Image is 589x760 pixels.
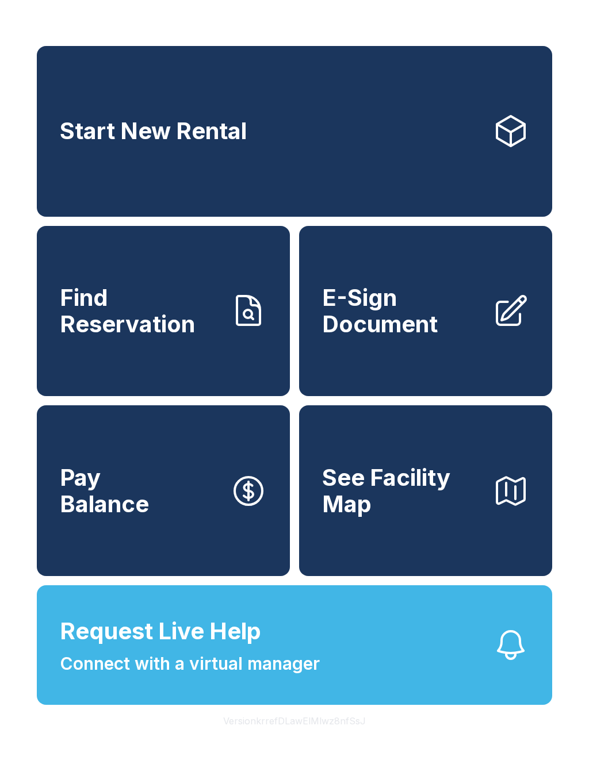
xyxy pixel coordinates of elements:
[60,285,221,337] span: Find Reservation
[37,226,290,397] a: Find Reservation
[214,705,375,737] button: VersionkrrefDLawElMlwz8nfSsJ
[37,585,552,705] button: Request Live HelpConnect with a virtual manager
[37,46,552,217] a: Start New Rental
[37,405,290,576] button: PayBalance
[60,614,261,648] span: Request Live Help
[322,285,483,337] span: E-Sign Document
[60,118,247,144] span: Start New Rental
[299,405,552,576] button: See Facility Map
[60,651,320,677] span: Connect with a virtual manager
[60,465,149,517] span: Pay Balance
[322,465,483,517] span: See Facility Map
[299,226,552,397] a: E-Sign Document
